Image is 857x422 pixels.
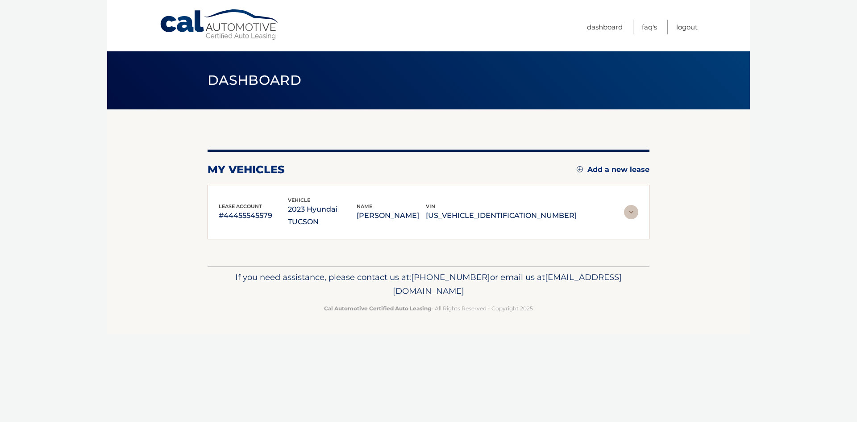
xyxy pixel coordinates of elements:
strong: Cal Automotive Certified Auto Leasing [324,305,431,312]
span: vin [426,203,435,209]
p: 2023 Hyundai TUCSON [288,203,357,228]
p: #44455545579 [219,209,288,222]
p: If you need assistance, please contact us at: or email us at [213,270,644,299]
span: vehicle [288,197,310,203]
span: Dashboard [208,72,301,88]
span: name [357,203,372,209]
img: add.svg [577,166,583,172]
a: Logout [676,20,698,34]
span: [PHONE_NUMBER] [411,272,490,282]
p: [US_VEHICLE_IDENTIFICATION_NUMBER] [426,209,577,222]
h2: my vehicles [208,163,285,176]
a: Add a new lease [577,165,649,174]
p: - All Rights Reserved - Copyright 2025 [213,304,644,313]
a: FAQ's [642,20,657,34]
span: lease account [219,203,262,209]
a: Cal Automotive [159,9,280,41]
img: accordion-rest.svg [624,205,638,219]
a: Dashboard [587,20,623,34]
p: [PERSON_NAME] [357,209,426,222]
